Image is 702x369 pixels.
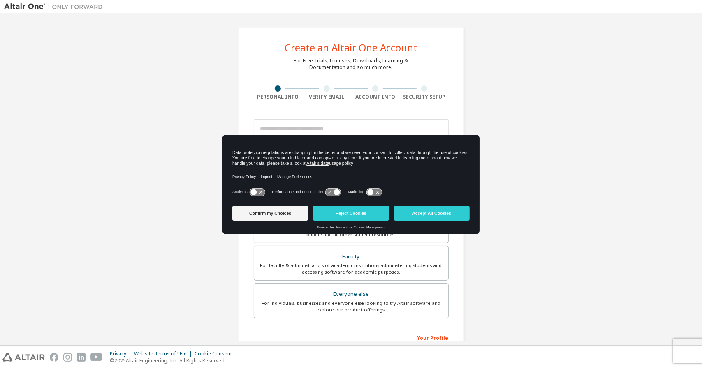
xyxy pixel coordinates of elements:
[110,351,134,357] div: Privacy
[4,2,107,11] img: Altair One
[2,353,45,362] img: altair_logo.svg
[285,43,417,53] div: Create an Altair One Account
[63,353,72,362] img: instagram.svg
[400,94,449,100] div: Security Setup
[50,353,58,362] img: facebook.svg
[259,288,443,300] div: Everyone else
[254,331,449,344] div: Your Profile
[90,353,102,362] img: youtube.svg
[259,262,443,275] div: For faculty & administrators of academic institutions administering students and accessing softwa...
[302,94,351,100] div: Verify Email
[259,300,443,313] div: For individuals, businesses and everyone else looking to try Altair software and explore our prod...
[254,94,303,100] div: Personal Info
[259,251,443,263] div: Faculty
[351,94,400,100] div: Account Info
[195,351,237,357] div: Cookie Consent
[77,353,86,362] img: linkedin.svg
[294,58,408,71] div: For Free Trials, Licenses, Downloads, Learning & Documentation and so much more.
[110,357,237,364] p: © 2025 Altair Engineering, Inc. All Rights Reserved.
[134,351,195,357] div: Website Terms of Use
